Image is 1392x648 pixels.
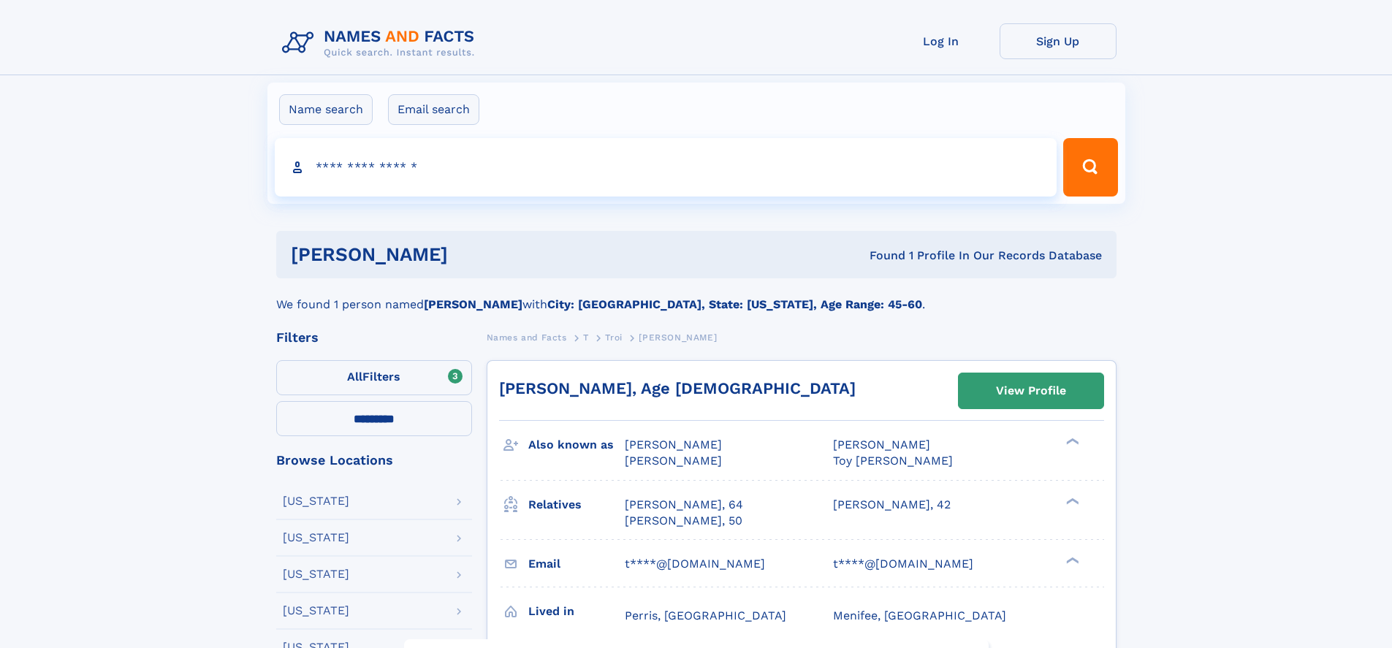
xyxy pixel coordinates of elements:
span: [PERSON_NAME] [833,438,930,451]
label: Name search [279,94,373,125]
span: All [347,370,362,384]
a: [PERSON_NAME], 50 [625,513,742,529]
input: search input [275,138,1057,197]
span: [PERSON_NAME] [639,332,717,343]
a: [PERSON_NAME], 64 [625,497,743,513]
div: [US_STATE] [283,568,349,580]
a: [PERSON_NAME], Age [DEMOGRAPHIC_DATA] [499,379,856,397]
span: T [583,332,589,343]
div: Browse Locations [276,454,472,467]
div: [US_STATE] [283,532,349,544]
a: [PERSON_NAME], 42 [833,497,951,513]
div: ❯ [1062,555,1080,565]
a: Troi [605,328,622,346]
div: Filters [276,331,472,344]
span: Troi [605,332,622,343]
div: Found 1 Profile In Our Records Database [658,248,1102,264]
b: City: [GEOGRAPHIC_DATA], State: [US_STATE], Age Range: 45-60 [547,297,922,311]
a: T [583,328,589,346]
a: Log In [883,23,1000,59]
a: Sign Up [1000,23,1117,59]
div: ❯ [1062,437,1080,446]
a: Names and Facts [487,328,567,346]
b: [PERSON_NAME] [424,297,522,311]
h3: Lived in [528,599,625,624]
span: [PERSON_NAME] [625,438,722,451]
h3: Also known as [528,432,625,457]
div: We found 1 person named with . [276,278,1117,313]
span: Menifee, [GEOGRAPHIC_DATA] [833,609,1006,622]
span: [PERSON_NAME] [625,454,722,468]
div: ❯ [1062,496,1080,506]
div: [US_STATE] [283,605,349,617]
label: Filters [276,360,472,395]
span: Perris, [GEOGRAPHIC_DATA] [625,609,786,622]
span: Toy [PERSON_NAME] [833,454,953,468]
h3: Relatives [528,492,625,517]
div: View Profile [996,374,1066,408]
h3: Email [528,552,625,576]
button: Search Button [1063,138,1117,197]
img: Logo Names and Facts [276,23,487,63]
a: View Profile [959,373,1103,408]
label: Email search [388,94,479,125]
div: [US_STATE] [283,495,349,507]
h1: [PERSON_NAME] [291,245,659,264]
